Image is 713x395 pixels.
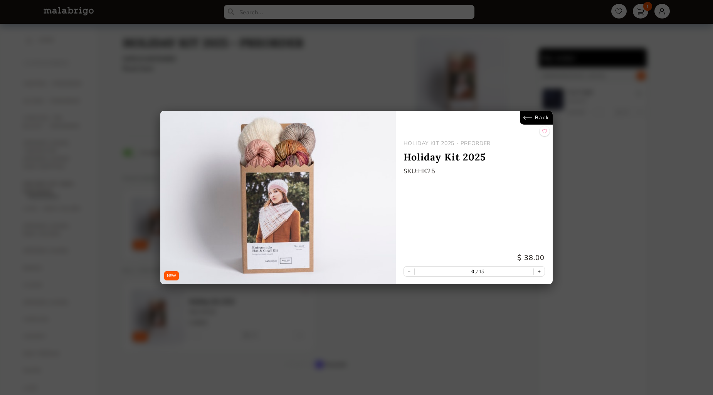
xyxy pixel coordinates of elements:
[404,140,545,147] p: HOLIDAY KIT 2025 - PREORDER
[534,267,545,276] button: +
[404,167,545,176] p: SKU: HK25
[520,111,553,125] a: Back
[167,273,176,279] p: NEW
[404,151,545,163] p: Holiday Kit 2025
[474,268,484,274] label: 15
[160,111,396,284] img: Holiday Kit 2025
[404,253,545,262] p: $ 38.00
